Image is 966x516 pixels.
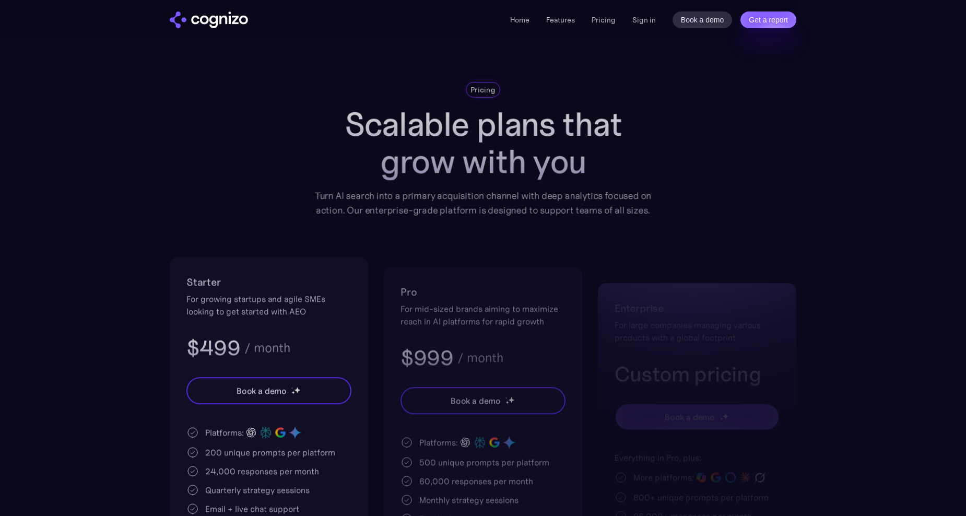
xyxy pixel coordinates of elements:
[633,471,694,484] div: More platforms:
[615,403,780,430] a: Book a demostarstarstar
[205,502,299,515] div: Email + live chat support
[186,377,351,404] a: Book a demostarstarstar
[720,414,721,415] img: star
[722,413,729,419] img: star
[307,105,659,180] h1: Scalable plans that grow with you
[470,85,496,95] div: Pricing
[291,388,293,389] img: star
[419,475,533,487] div: 60,000 responses per month
[419,494,519,506] div: Monthly strategy sessions
[400,302,566,327] div: For mid-sized brands aiming to maximize reach in AI platforms for rapid growth
[665,411,715,423] div: Book a demo
[615,319,780,344] div: For large companies managing various products with a global footprint
[508,396,515,403] img: star
[170,11,248,28] a: home
[205,446,335,459] div: 200 unique prompts per platform
[419,456,549,468] div: 500 unique prompts per platform
[205,484,310,496] div: Quarterly strategy sessions
[400,387,566,414] a: Book a demostarstarstar
[615,360,780,388] h3: Custom pricing
[632,14,656,26] a: Sign in
[510,15,529,25] a: Home
[170,11,248,28] img: cognizo logo
[740,11,796,28] a: Get a report
[186,292,351,318] div: For growing startups and agile SMEs looking to get started with AEO
[720,417,723,420] img: star
[400,344,453,371] h3: $999
[205,426,244,439] div: Platforms:
[673,11,733,28] a: Book a demo
[633,491,769,503] div: 800+ unique prompts per platform
[457,351,503,364] div: / month
[294,386,301,393] img: star
[186,334,240,361] h3: $499
[307,189,659,218] div: Turn AI search into a primary acquisition channel with deep analytics focused on action. Our ente...
[400,284,566,300] h2: Pro
[592,15,616,25] a: Pricing
[505,401,509,404] img: star
[237,384,287,397] div: Book a demo
[615,300,780,316] h2: Enterprise
[615,451,780,464] div: Everything in Pro, plus:
[451,394,501,407] div: Book a demo
[205,465,319,477] div: 24,000 responses per month
[291,391,295,394] img: star
[419,436,458,449] div: Platforms:
[546,15,575,25] a: Features
[244,342,290,354] div: / month
[186,274,351,290] h2: Starter
[505,397,507,399] img: star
